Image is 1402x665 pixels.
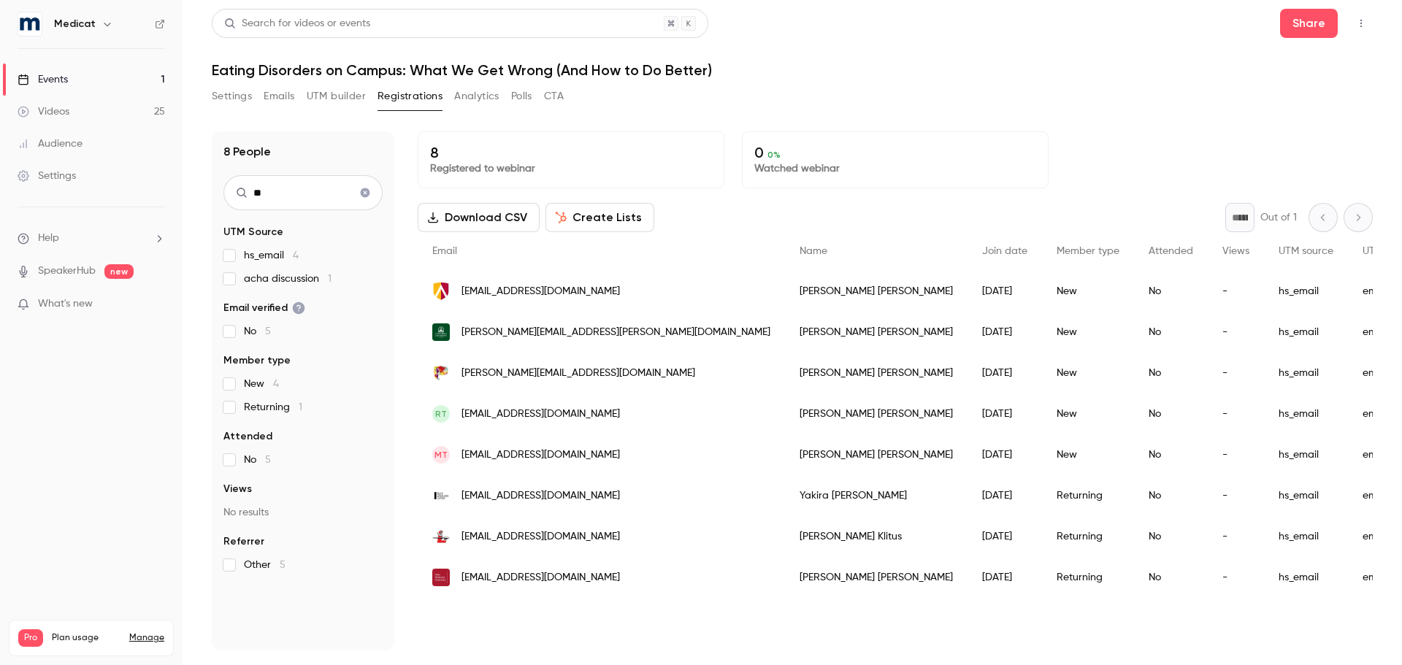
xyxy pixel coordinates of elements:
div: [DATE] [968,434,1042,475]
div: [DATE] [968,516,1042,557]
span: 4 [293,250,299,261]
button: Polls [511,85,532,108]
span: Returning [244,400,302,415]
div: No [1134,434,1208,475]
a: Manage [129,632,164,644]
div: [PERSON_NAME] [PERSON_NAME] [785,353,968,393]
span: Views [1222,246,1249,256]
div: No [1134,557,1208,598]
span: 4 [273,379,279,389]
p: 0 [754,144,1036,161]
p: 8 [430,144,712,161]
span: [EMAIL_ADDRESS][DOMAIN_NAME] [461,447,620,463]
div: [DATE] [968,271,1042,312]
p: Out of 1 [1260,210,1297,225]
li: help-dropdown-opener [18,231,165,246]
span: Attended [223,429,272,444]
span: Views [223,482,252,496]
button: Emails [264,85,294,108]
span: hs_email [244,248,299,263]
div: Events [18,72,68,87]
div: [DATE] [968,353,1042,393]
span: Member type [223,353,291,368]
div: No [1134,393,1208,434]
span: 5 [280,560,286,570]
span: Plan usage [52,632,120,644]
h6: Medicat [54,17,96,31]
span: [EMAIL_ADDRESS][DOMAIN_NAME] [461,488,620,504]
button: Share [1280,9,1338,38]
span: No [244,453,271,467]
div: No [1134,353,1208,393]
span: Referrer [223,534,264,549]
span: [EMAIL_ADDRESS][DOMAIN_NAME] [461,407,620,422]
div: No [1134,312,1208,353]
div: Search for videos or events [224,16,370,31]
div: Settings [18,169,76,183]
span: new [104,264,134,279]
button: Registrations [378,85,443,108]
span: Pro [18,629,43,647]
span: Help [38,231,59,246]
div: New [1042,393,1134,434]
span: Other [244,558,286,572]
div: - [1208,393,1264,434]
div: - [1208,557,1264,598]
span: 5 [265,326,271,337]
span: UTM source [1279,246,1333,256]
span: Member type [1057,246,1119,256]
button: Download CSV [418,203,540,232]
div: hs_email [1264,516,1348,557]
span: 0 % [767,150,781,160]
button: CTA [544,85,564,108]
div: New [1042,271,1134,312]
div: - [1208,271,1264,312]
span: Email verified [223,301,305,315]
h1: Eating Disorders on Campus: What We Get Wrong (And How to Do Better) [212,61,1373,79]
div: [PERSON_NAME] [PERSON_NAME] [785,393,968,434]
span: 1 [328,274,332,284]
p: Watched webinar [754,161,1036,176]
div: [PERSON_NAME] [PERSON_NAME] [785,312,968,353]
img: purchase.edu [432,364,450,382]
div: hs_email [1264,393,1348,434]
span: [EMAIL_ADDRESS][DOMAIN_NAME] [461,284,620,299]
span: New [244,377,279,391]
span: 1 [299,402,302,412]
div: No [1134,271,1208,312]
div: Returning [1042,557,1134,598]
div: - [1208,353,1264,393]
div: Returning [1042,475,1134,516]
div: [DATE] [968,312,1042,353]
img: austincollege.edu [432,282,450,300]
span: 5 [265,455,271,465]
div: - [1208,516,1264,557]
span: rt [435,407,447,420]
div: - [1208,312,1264,353]
div: [PERSON_NAME] Klitus [785,516,968,557]
div: hs_email [1264,271,1348,312]
div: New [1042,434,1134,475]
button: Create Lists [545,203,654,232]
div: [PERSON_NAME] [PERSON_NAME] [785,557,968,598]
iframe: Noticeable Trigger [148,298,165,311]
span: Email [432,246,457,256]
section: facet-groups [223,225,383,572]
div: - [1208,475,1264,516]
span: [EMAIL_ADDRESS][DOMAIN_NAME] [461,570,620,585]
img: bard.edu [432,487,450,504]
div: hs_email [1264,434,1348,475]
span: What's new [38,296,93,312]
img: lawrenceville.org [432,528,450,545]
div: Returning [1042,516,1134,557]
div: [DATE] [968,557,1042,598]
span: UTM Source [223,225,283,239]
div: [DATE] [968,393,1042,434]
div: hs_email [1264,312,1348,353]
div: No [1134,475,1208,516]
button: Analytics [454,85,499,108]
span: MT [434,448,448,461]
span: Name [800,246,827,256]
img: owu.edu [432,569,450,586]
p: Registered to webinar [430,161,712,176]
